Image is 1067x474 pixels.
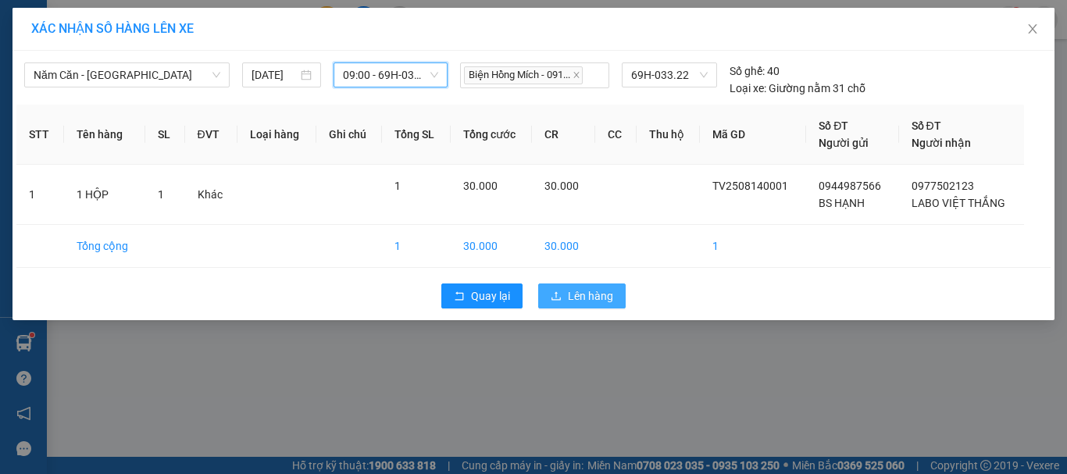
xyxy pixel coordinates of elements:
[90,57,102,69] span: phone
[451,105,533,165] th: Tổng cước
[631,63,708,87] span: 69H-033.22
[532,225,594,268] td: 30.000
[912,137,971,149] span: Người nhận
[90,37,102,50] span: environment
[595,105,637,165] th: CC
[454,290,465,303] span: rollback
[730,62,780,80] div: 40
[568,287,613,305] span: Lên hàng
[819,119,848,132] span: Số ĐT
[730,62,765,80] span: Số ghế:
[464,66,583,84] span: Biện Hồng Mích - 091...
[912,119,941,132] span: Số ĐT
[382,105,451,165] th: Tổng SL
[16,105,64,165] th: STT
[573,71,580,79] span: close
[185,165,238,225] td: Khác
[7,34,298,54] li: 85 [PERSON_NAME]
[7,54,298,73] li: 02839.63.63.63
[819,197,865,209] span: BS HẠNH
[712,180,788,192] span: TV2508140001
[819,137,869,149] span: Người gửi
[185,105,238,165] th: ĐVT
[1026,23,1039,35] span: close
[912,180,974,192] span: 0977502123
[544,180,579,192] span: 30.000
[551,290,562,303] span: upload
[34,63,220,87] span: Năm Căn - Sài Gòn
[730,80,865,97] div: Giường nằm 31 chỗ
[343,63,439,87] span: 09:00 - 69H-033.22
[252,66,297,84] input: 14/08/2025
[237,105,316,165] th: Loại hàng
[700,225,806,268] td: 1
[538,283,626,308] button: uploadLên hàng
[441,283,523,308] button: rollbackQuay lại
[64,105,145,165] th: Tên hàng
[64,225,145,268] td: Tổng cộng
[1011,8,1055,52] button: Close
[316,105,383,165] th: Ghi chú
[158,188,164,201] span: 1
[532,105,594,165] th: CR
[145,105,185,165] th: SL
[394,180,401,192] span: 1
[700,105,806,165] th: Mã GD
[64,165,145,225] td: 1 HỘP
[31,21,194,36] span: XÁC NHẬN SỐ HÀNG LÊN XE
[463,180,498,192] span: 30.000
[90,10,221,30] b: [PERSON_NAME]
[637,105,700,165] th: Thu hộ
[382,225,451,268] td: 1
[16,165,64,225] td: 1
[912,197,1005,209] span: LABO VIỆT THẮNG
[819,180,881,192] span: 0944987566
[7,98,176,158] b: GỬI : Văn phòng [PERSON_NAME]
[471,287,510,305] span: Quay lại
[730,80,766,97] span: Loại xe:
[451,225,533,268] td: 30.000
